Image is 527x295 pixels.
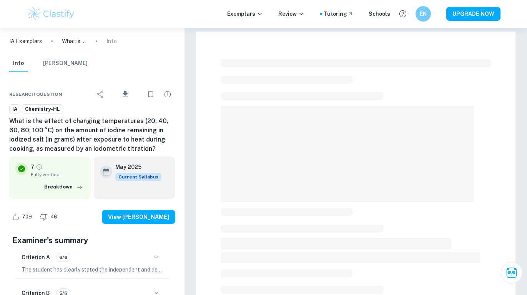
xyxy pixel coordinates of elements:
[110,84,141,104] div: Download
[419,10,427,18] h6: EN
[369,10,390,18] a: Schools
[36,163,43,170] a: Grade fully verified
[9,55,28,72] button: Info
[278,10,304,18] p: Review
[43,55,88,72] button: [PERSON_NAME]
[501,262,522,283] button: Ask Clai
[446,7,500,21] button: UPGRADE NOW
[9,104,20,114] a: IA
[227,10,263,18] p: Exemplars
[42,181,85,193] button: Breakdown
[31,163,34,171] p: 7
[396,7,409,20] button: Help and Feedback
[22,104,63,114] a: Chemistry-HL
[18,213,36,221] span: 709
[9,117,175,153] h6: What is the effect of changing temperatures (20, 40, 60, 80, 100 °C) on the amount of iodine rema...
[10,105,20,113] span: IA
[416,6,431,22] button: EN
[324,10,353,18] a: Tutoring
[22,265,163,274] p: The student has clearly stated the independent and dependent variables in the research question, ...
[9,211,36,223] div: Like
[115,163,155,171] h6: May 2025
[57,254,70,261] span: 6/6
[115,173,161,181] span: Current Syllabus
[31,171,85,178] span: Fully verified
[102,210,175,224] button: View [PERSON_NAME]
[160,87,175,102] div: Report issue
[9,37,42,45] a: IA Exemplars
[9,91,62,98] span: Research question
[143,87,158,102] div: Bookmark
[93,87,108,102] div: Share
[38,211,62,223] div: Dislike
[22,253,50,262] h6: Criterion A
[62,37,86,45] p: What is the effect of changing temperatures (20, 40, 60, 80, 100 °C) on the amount of iodine rema...
[46,213,62,221] span: 46
[27,6,76,22] img: Clastify logo
[106,37,117,45] p: Info
[115,173,161,181] div: This exemplar is based on the current syllabus. Feel free to refer to it for inspiration/ideas wh...
[12,235,172,246] h5: Examiner's summary
[22,105,63,113] span: Chemistry-HL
